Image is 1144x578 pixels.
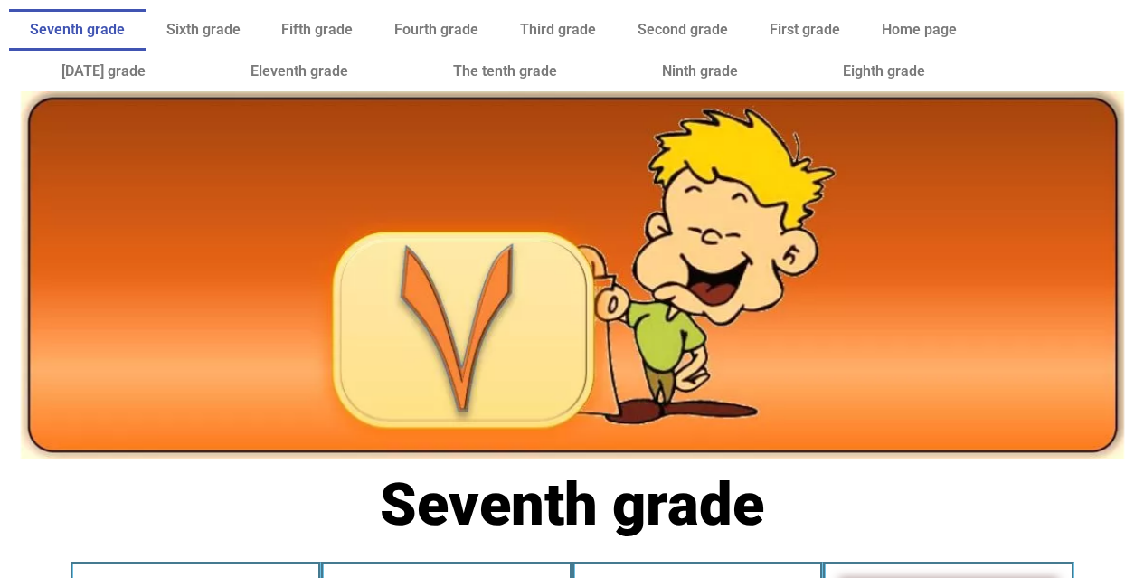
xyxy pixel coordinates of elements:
font: First grade [770,21,840,38]
a: [DATE] grade [9,51,198,92]
font: Sixth grade [166,21,241,38]
a: The tenth grade [401,51,610,92]
a: Eighth grade [790,51,978,92]
font: Second grade [638,21,728,38]
font: Home page [882,21,957,38]
a: Fifth grade [261,9,374,51]
a: Eleventh grade [198,51,401,92]
font: The tenth grade [453,62,557,80]
a: Sixth grade [146,9,261,51]
a: First grade [749,9,861,51]
font: Seventh grade [380,470,764,539]
font: Seventh grade [30,21,125,38]
font: Eighth grade [843,62,925,80]
font: Fourth grade [394,21,478,38]
font: Third grade [520,21,596,38]
font: Fifth grade [281,21,353,38]
font: Eleventh grade [251,62,348,80]
a: Ninth grade [610,51,790,92]
a: Third grade [499,9,617,51]
font: [DATE] grade [61,62,146,80]
a: Seventh grade [9,9,146,51]
font: Ninth grade [662,62,738,80]
a: Home page [861,9,978,51]
a: Fourth grade [373,9,499,51]
a: Second grade [617,9,749,51]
